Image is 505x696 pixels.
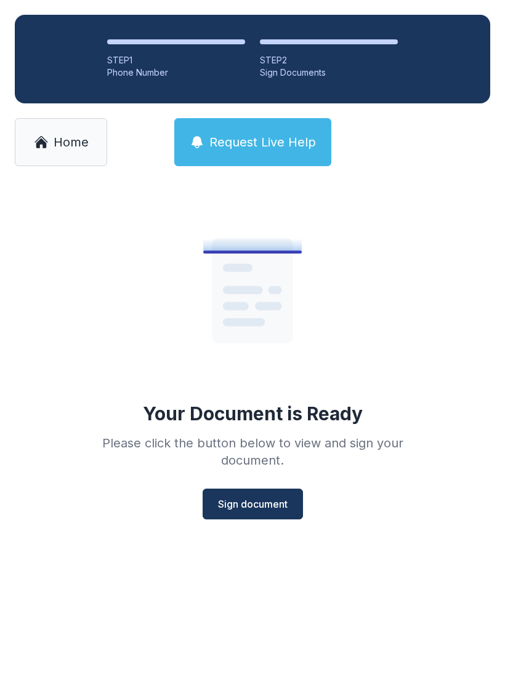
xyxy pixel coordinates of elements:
div: Please click the button below to view and sign your document. [75,434,430,469]
div: Phone Number [107,66,245,79]
div: Sign Documents [260,66,398,79]
div: Your Document is Ready [143,402,363,425]
div: STEP 2 [260,54,398,66]
span: Request Live Help [209,134,316,151]
span: Sign document [218,497,288,511]
div: STEP 1 [107,54,245,66]
span: Home [54,134,89,151]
